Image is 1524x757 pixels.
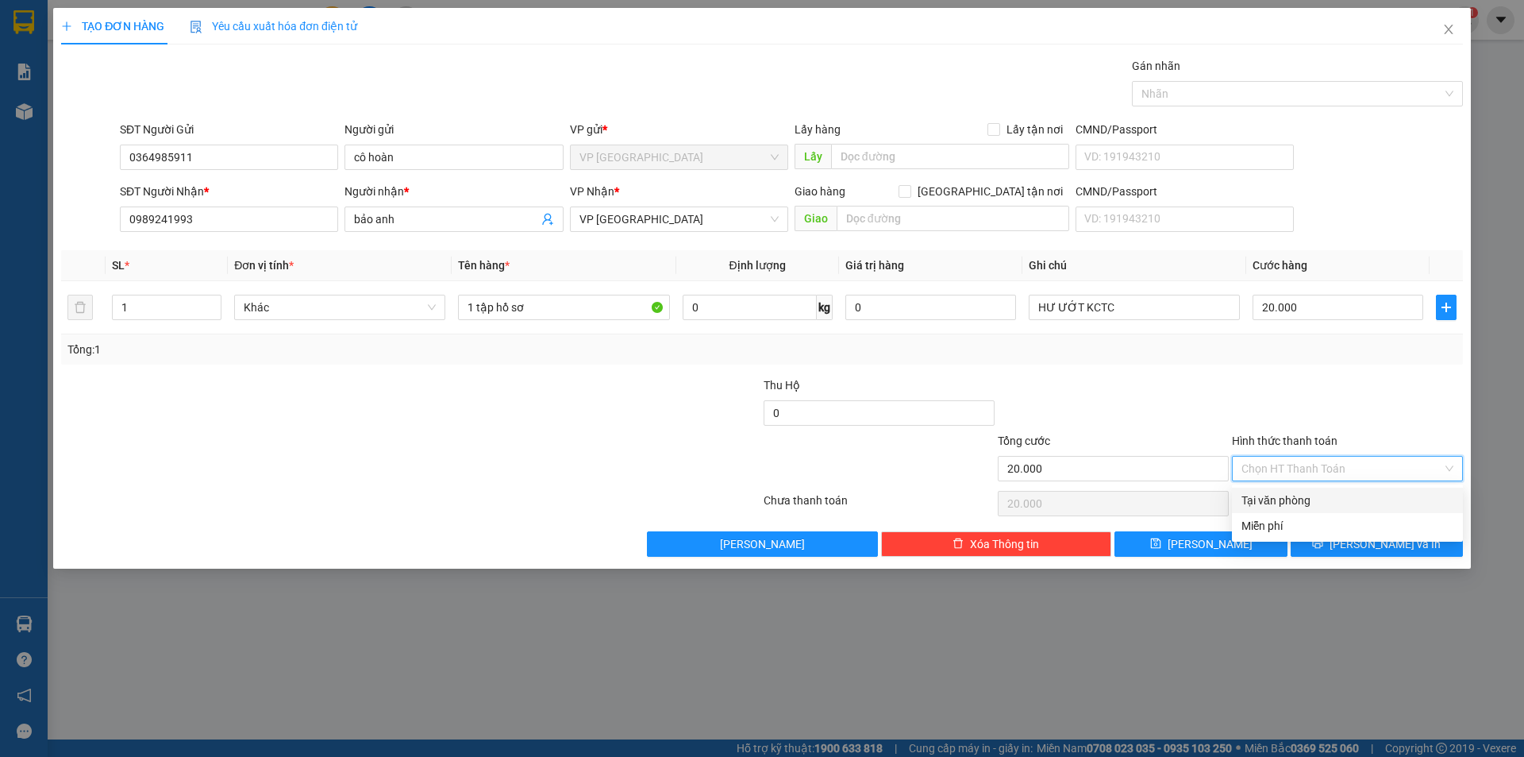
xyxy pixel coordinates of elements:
[458,259,510,272] span: Tên hàng
[120,121,338,138] div: SĐT Người Gửi
[1436,295,1457,320] button: plus
[61,21,72,32] span: plus
[1076,121,1294,138] div: CMND/Passport
[952,538,964,550] span: delete
[795,123,841,136] span: Lấy hàng
[120,183,338,200] div: SĐT Người Nhận
[1132,60,1180,72] label: Gán nhãn
[1330,535,1441,553] span: [PERSON_NAME] và In
[1442,23,1455,36] span: close
[190,21,202,33] img: icon
[1312,538,1323,550] span: printer
[1022,250,1246,281] th: Ghi chú
[881,531,1112,557] button: deleteXóa Thông tin
[729,259,786,272] span: Định lượng
[458,295,669,320] input: VD: Bàn, Ghế
[1426,8,1471,52] button: Close
[67,341,588,358] div: Tổng: 1
[1168,535,1253,553] span: [PERSON_NAME]
[244,295,436,319] span: Khác
[1291,531,1463,557] button: printer[PERSON_NAME] và In
[762,492,996,519] div: Chưa thanh toán
[1076,183,1294,200] div: CMND/Passport
[570,121,788,138] div: VP gửi
[845,259,904,272] span: Giá trị hàng
[234,259,294,272] span: Đơn vị tính
[112,259,125,272] span: SL
[831,144,1069,169] input: Dọc đường
[1241,517,1453,535] div: Miễn phí
[579,145,779,169] span: VP Nha Trang
[1253,259,1307,272] span: Cước hàng
[911,183,1069,200] span: [GEOGRAPHIC_DATA] tận nơi
[837,206,1069,231] input: Dọc đường
[795,185,845,198] span: Giao hàng
[344,183,563,200] div: Người nhận
[541,213,554,226] span: user-add
[344,121,563,138] div: Người gửi
[764,379,800,392] span: Thu Hộ
[795,206,837,231] span: Giao
[190,20,357,33] span: Yêu cầu xuất hóa đơn điện tử
[795,144,831,169] span: Lấy
[1241,492,1453,509] div: Tại văn phòng
[845,295,1016,320] input: 0
[998,435,1050,447] span: Tổng cước
[67,295,93,320] button: delete
[1114,531,1287,557] button: save[PERSON_NAME]
[61,20,164,33] span: TẠO ĐƠN HÀNG
[1437,301,1456,314] span: plus
[1232,435,1337,447] label: Hình thức thanh toán
[970,535,1039,553] span: Xóa Thông tin
[720,535,805,553] span: [PERSON_NAME]
[647,531,878,557] button: [PERSON_NAME]
[579,207,779,231] span: VP Sài Gòn
[570,185,614,198] span: VP Nhận
[1150,538,1161,550] span: save
[1029,295,1240,320] input: Ghi Chú
[817,295,833,320] span: kg
[1000,121,1069,138] span: Lấy tận nơi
